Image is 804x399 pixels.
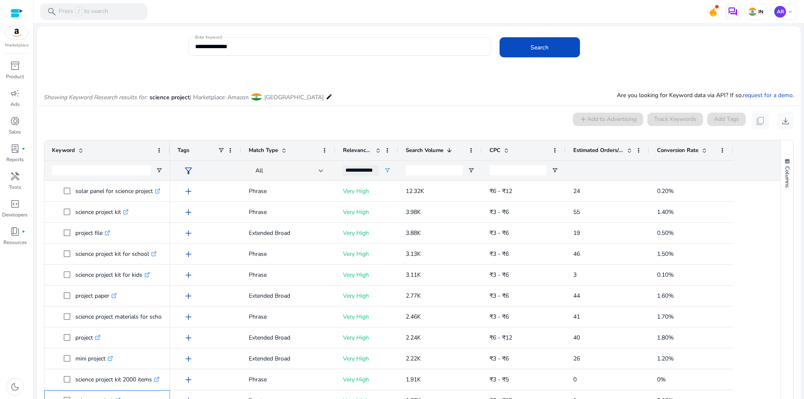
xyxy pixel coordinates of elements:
[343,183,391,200] p: Very High
[249,266,328,283] p: Phrase
[573,229,580,237] span: 19
[657,376,666,384] span: 0%
[183,354,193,364] span: add
[22,147,25,150] span: fiber_manual_record
[787,8,794,15] span: keyboard_arrow_down
[490,165,546,175] input: CPC Filter Input
[551,167,558,174] button: Open Filter Menu
[343,203,391,221] p: Very High
[75,350,113,367] p: mini project
[573,187,580,195] span: 24
[249,371,328,388] p: Phrase
[406,165,463,175] input: Search Volume Filter Input
[183,166,193,176] span: filter_alt
[59,7,108,16] p: Press to search
[183,207,193,217] span: add
[343,287,391,304] p: Very High
[343,245,391,263] p: Very High
[406,292,421,300] span: 2.77K
[156,167,162,174] button: Open Filter Menu
[573,292,580,300] span: 44
[75,183,160,200] p: solar panel for science project
[406,187,424,195] span: 12.32K
[657,250,674,258] span: 1.50%
[406,313,421,321] span: 2.46K
[468,167,474,174] button: Open Filter Menu
[149,93,190,101] span: science project
[406,271,421,279] span: 3.11K
[573,334,580,342] span: 40
[249,203,328,221] p: Phrase
[406,208,421,216] span: 3.98K
[75,7,82,16] span: /
[249,350,328,367] p: Extended Broad
[774,6,786,18] p: AR
[75,224,110,242] p: project file
[75,308,174,325] p: science project materials for school
[490,208,509,216] span: ₹3 - ₹6
[573,208,580,216] span: 55
[3,239,27,246] p: Resources
[10,61,20,71] span: inventory_2
[75,245,157,263] p: science project kit for school
[10,144,20,154] span: lab_profile
[573,355,580,363] span: 26
[573,271,577,279] span: 3
[5,26,28,39] img: amazon.svg
[9,183,21,191] p: Tools
[573,376,577,384] span: 0
[190,93,249,101] span: | Marketplace: Amazon
[384,167,391,174] button: Open Filter Menu
[10,227,20,237] span: book_4
[781,116,791,126] span: download
[490,271,509,279] span: ₹3 - ₹6
[406,376,421,384] span: 1.91K
[326,92,332,102] mat-icon: edit
[52,165,151,175] input: Keyword Filter Input
[343,266,391,283] p: Very High
[10,116,20,126] span: donut_small
[406,229,421,237] span: 3.88K
[490,313,509,321] span: ₹3 - ₹6
[490,292,509,300] span: ₹3 - ₹6
[343,308,391,325] p: Very High
[406,147,443,154] span: Search Volume
[249,224,328,242] p: Extended Broad
[264,93,324,101] span: [GEOGRAPHIC_DATA]
[9,128,21,136] p: Sales
[183,249,193,259] span: add
[531,43,549,52] span: Search
[183,186,193,196] span: add
[183,333,193,343] span: add
[657,334,674,342] span: 1.80%
[75,266,150,283] p: science project kit for kids
[343,147,372,154] span: Relevance Score
[657,229,674,237] span: 0.50%
[490,187,512,195] span: ₹6 - ₹12
[10,100,20,108] p: Ads
[657,187,674,195] span: 0.20%
[490,334,512,342] span: ₹6 - ₹12
[490,229,509,237] span: ₹3 - ₹6
[657,147,698,154] span: Conversion Rate
[2,211,28,219] p: Developers
[657,355,674,363] span: 1.20%
[75,287,117,304] p: project paper
[783,166,791,188] span: Columns
[743,91,793,99] a: request for a demo
[573,250,580,258] span: 46
[75,203,129,221] p: science project kit
[757,8,763,15] p: IN
[573,147,624,154] span: Estimated Orders/Month
[490,355,509,363] span: ₹3 - ₹6
[490,250,509,258] span: ₹3 - ₹6
[406,334,421,342] span: 2.24K
[249,308,328,325] p: Phrase
[183,291,193,301] span: add
[6,156,24,163] p: Reports
[183,270,193,280] span: add
[75,371,160,388] p: science project kit 2000 items
[249,329,328,346] p: Extended Broad
[75,329,100,346] p: project
[195,34,222,40] mat-label: Enter Keyword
